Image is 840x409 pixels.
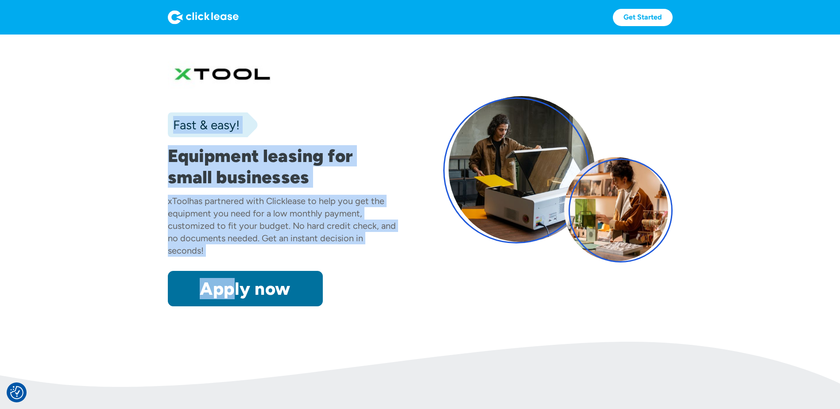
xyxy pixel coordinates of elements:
button: Consent Preferences [10,386,23,399]
a: Apply now [168,271,323,306]
h1: Equipment leasing for small businesses [168,145,397,188]
div: has partnered with Clicklease to help you get the equipment you need for a low monthly payment, c... [168,196,396,256]
a: Get Started [613,9,673,26]
img: Revisit consent button [10,386,23,399]
div: xTool [168,196,189,206]
img: Logo [168,10,239,24]
div: Fast & easy! [168,116,240,134]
